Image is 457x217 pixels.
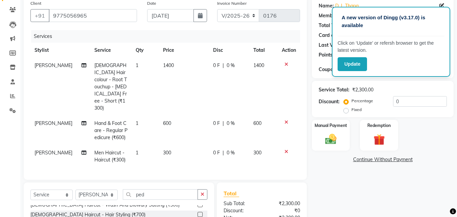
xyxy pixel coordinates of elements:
span: Total [224,190,239,197]
div: Card on file: [319,32,346,39]
input: Search or Scan [123,189,198,200]
label: Fixed [351,107,362,113]
div: Total Visits: [319,22,345,29]
div: Service Total: [319,86,349,93]
div: No Active Membership [319,12,447,19]
div: ₹0 [262,207,305,214]
div: Points: [319,51,334,59]
span: | [223,149,224,156]
span: [PERSON_NAME] [35,120,72,126]
div: ₹2,300.00 [262,200,305,207]
span: 1 [136,120,138,126]
span: | [223,120,224,127]
div: Coupon Code [319,66,361,73]
span: [PERSON_NAME] [35,62,72,68]
th: Service [90,43,132,58]
label: Client [30,0,41,6]
div: [DEMOGRAPHIC_DATA] Haircut - Wash And Blowdry Satting (₹500) [30,201,180,209]
span: | [223,62,224,69]
label: Invoice Number [217,0,247,6]
th: Action [278,43,300,58]
p: Click on ‘Update’ or refersh browser to get the latest version. [338,40,444,54]
button: Update [338,57,367,71]
span: 0 % [227,120,235,127]
span: 0 % [227,62,235,69]
th: Disc [209,43,249,58]
th: Price [159,43,209,58]
span: 0 F [213,120,220,127]
label: Date [147,0,156,6]
span: [PERSON_NAME] [35,150,72,156]
span: Hand & Foot Care - Regular Pedicure (₹600) [94,120,128,140]
div: Membership: [319,12,348,19]
span: Men Haircut - Haircut (₹300) [94,150,125,163]
span: 1 [136,150,138,156]
th: Stylist [30,43,90,58]
a: Continue Without Payment [313,156,452,163]
span: 1400 [253,62,264,68]
div: Services [31,30,305,43]
label: Percentage [351,98,373,104]
span: [DEMOGRAPHIC_DATA] Haircolour - Root Touchup - [MEDICAL_DATA] Free - Short (₹1300) [94,62,127,111]
div: ₹2,300.00 [352,86,373,93]
th: Qty [132,43,159,58]
p: A new version of Dingg (v3.17.0) is available [342,14,440,29]
img: _gift.svg [370,133,388,147]
div: Discount: [319,98,340,105]
span: 0 % [227,149,235,156]
span: 300 [253,150,261,156]
label: Manual Payment [315,123,347,129]
div: Discount: [219,207,262,214]
a: D. L Thapa [335,2,359,9]
span: 0 F [213,149,220,156]
span: 600 [163,120,171,126]
div: Name: [319,2,334,9]
div: Sub Total: [219,200,262,207]
button: +91 [30,9,49,22]
span: 600 [253,120,261,126]
th: Total [249,43,278,58]
span: 0 F [213,62,220,69]
span: 1 [136,62,138,68]
span: 1400 [163,62,174,68]
span: 300 [163,150,171,156]
img: _cash.svg [322,133,340,146]
label: Redemption [367,123,391,129]
div: Last Visit: [319,42,341,49]
input: Search by Name/Mobile/Email/Code [49,9,137,22]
